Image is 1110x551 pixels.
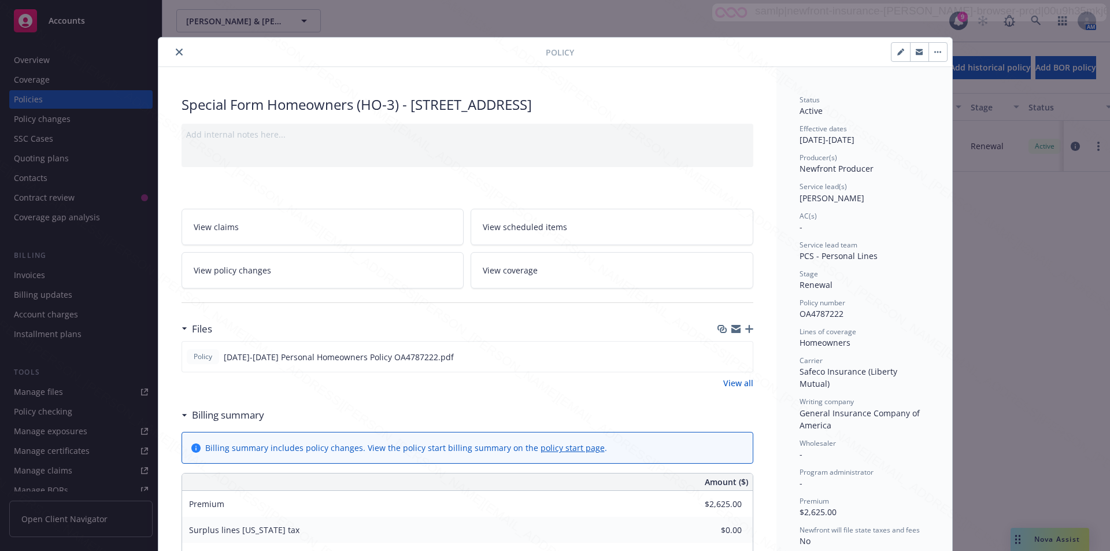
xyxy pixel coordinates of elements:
[800,211,817,221] span: AC(s)
[674,495,749,513] input: 0.00
[192,408,264,423] h3: Billing summary
[800,193,864,204] span: [PERSON_NAME]
[192,321,212,336] h3: Files
[800,240,857,250] span: Service lead team
[800,478,802,489] span: -
[674,522,749,539] input: 0.00
[800,535,811,546] span: No
[182,408,264,423] div: Billing summary
[800,105,823,116] span: Active
[191,352,214,362] span: Policy
[800,525,920,535] span: Newfront will file state taxes and fees
[800,279,832,290] span: Renewal
[189,524,299,535] span: Surplus lines [US_STATE] tax
[483,221,567,233] span: View scheduled items
[800,397,854,406] span: Writing company
[800,95,820,105] span: Status
[800,153,837,162] span: Producer(s)
[471,252,753,289] a: View coverage
[738,351,748,363] button: preview file
[483,264,538,276] span: View coverage
[705,476,748,488] span: Amount ($)
[800,124,929,146] div: [DATE] - [DATE]
[471,209,753,245] a: View scheduled items
[800,506,837,517] span: $2,625.00
[224,351,454,363] span: [DATE]-[DATE] Personal Homeowners Policy OA4787222.pdf
[800,124,847,134] span: Effective dates
[800,467,874,477] span: Program administrator
[800,221,802,232] span: -
[800,250,878,261] span: PCS - Personal Lines
[182,252,464,289] a: View policy changes
[541,442,605,453] a: policy start page
[800,269,818,279] span: Stage
[800,336,929,349] div: Homeowners
[546,46,574,58] span: Policy
[800,298,845,308] span: Policy number
[182,321,212,336] div: Files
[800,408,922,431] span: General Insurance Company of America
[182,95,753,114] div: Special Form Homeowners (HO-3) - [STREET_ADDRESS]
[719,351,728,363] button: download file
[800,496,829,506] span: Premium
[800,182,847,191] span: Service lead(s)
[800,438,836,448] span: Wholesaler
[723,377,753,389] a: View all
[800,356,823,365] span: Carrier
[189,498,224,509] span: Premium
[800,366,900,389] span: Safeco Insurance (Liberty Mutual)
[182,209,464,245] a: View claims
[186,128,749,140] div: Add internal notes here...
[172,45,186,59] button: close
[800,163,874,174] span: Newfront Producer
[205,442,607,454] div: Billing summary includes policy changes. View the policy start billing summary on the .
[800,449,802,460] span: -
[194,264,271,276] span: View policy changes
[194,221,239,233] span: View claims
[800,327,856,336] span: Lines of coverage
[800,308,843,319] span: OA4787222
